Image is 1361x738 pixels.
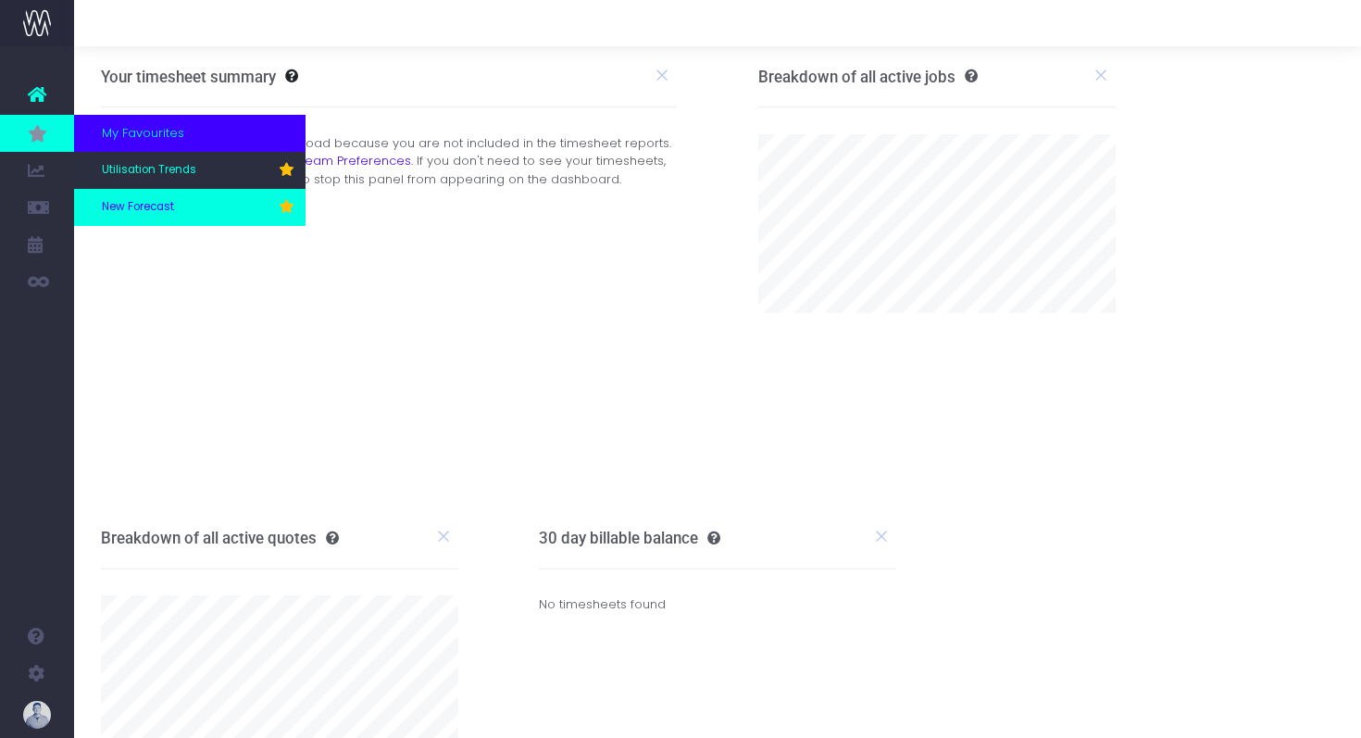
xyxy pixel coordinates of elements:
[102,162,196,179] span: Utilisation Trends
[758,68,978,86] h3: Breakdown of all active jobs
[539,569,896,641] div: No timesheets found
[74,189,306,226] a: New Forecast
[101,68,276,86] h3: Your timesheet summary
[23,701,51,729] img: images/default_profile_image.png
[102,199,174,216] span: New Forecast
[87,134,692,189] div: Your timesheet summary will not load because you are not included in the timesheet reports. To ch...
[74,152,306,189] a: Utilisation Trends
[102,124,184,143] span: My Favourites
[101,529,339,547] h3: Breakdown of all active quotes
[298,152,411,169] a: Team Preferences
[539,529,720,547] h3: 30 day billable balance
